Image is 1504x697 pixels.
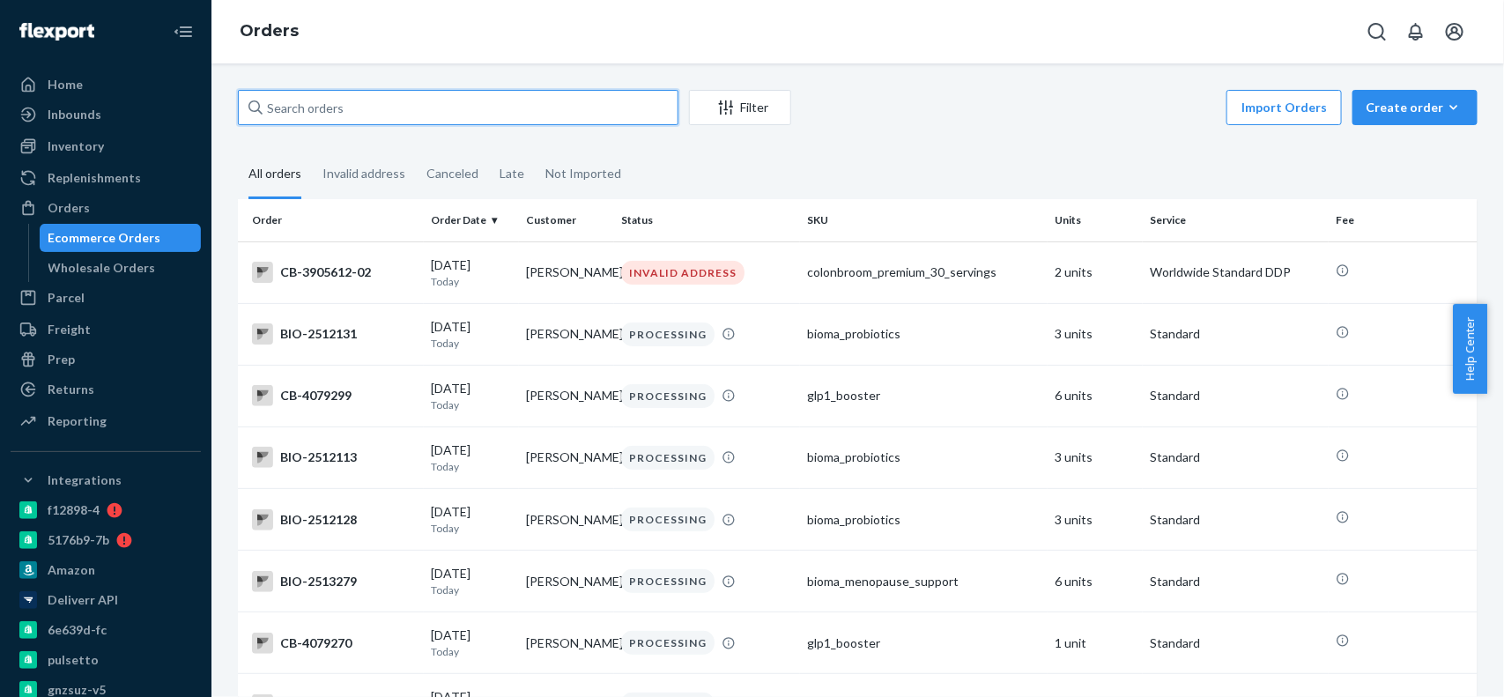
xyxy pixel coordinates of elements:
div: Integrations [48,471,122,489]
p: Today [431,582,512,597]
div: Create order [1366,99,1464,116]
p: Today [431,459,512,474]
div: Freight [48,321,91,338]
a: Parcel [11,284,201,312]
div: [DATE] [431,627,512,659]
div: bioma_probiotics [807,325,1041,343]
div: f12898-4 [48,501,100,519]
div: Replenishments [48,169,141,187]
div: Deliverr API [48,591,118,609]
div: Prep [48,351,75,368]
th: Service [1143,199,1329,241]
p: Standard [1150,573,1322,590]
div: PROCESSING [621,631,715,655]
div: CB-3905612-02 [252,262,417,283]
td: 6 units [1048,365,1143,426]
th: Order Date [424,199,519,241]
div: Home [48,76,83,93]
th: SKU [800,199,1048,241]
div: [DATE] [431,318,512,351]
p: Standard [1150,511,1322,529]
td: 3 units [1048,489,1143,551]
div: Amazon [48,561,95,579]
button: Filter [689,90,791,125]
td: 1 unit [1048,612,1143,674]
div: Inventory [48,137,104,155]
p: Standard [1150,634,1322,652]
p: Today [431,336,512,351]
button: Help Center [1453,304,1487,394]
a: Orders [11,194,201,222]
th: Order [238,199,424,241]
div: 6e639d-fc [48,621,107,639]
div: Parcel [48,289,85,307]
th: Fee [1329,199,1478,241]
button: Open Search Box [1360,14,1395,49]
td: [PERSON_NAME] [519,303,614,365]
td: [PERSON_NAME] [519,426,614,488]
div: CB-4079299 [252,385,417,406]
p: Standard [1150,449,1322,466]
div: Returns [48,381,94,398]
a: pulsetto [11,646,201,674]
div: BIO-2512131 [252,323,417,345]
p: Standard [1150,387,1322,404]
div: Customer [526,212,607,227]
div: BIO-2512113 [252,447,417,468]
a: Freight [11,315,201,344]
button: Import Orders [1226,90,1342,125]
div: glp1_booster [807,387,1041,404]
div: CB-4079270 [252,633,417,654]
a: Wholesale Orders [40,254,202,282]
div: colonbroom_premium_30_servings [807,263,1041,281]
div: [DATE] [431,380,512,412]
a: 6e639d-fc [11,616,201,644]
a: Returns [11,375,201,404]
img: Flexport logo [19,23,94,41]
td: 3 units [1048,426,1143,488]
td: [PERSON_NAME] [519,612,614,674]
div: PROCESSING [621,446,715,470]
div: INVALID ADDRESS [621,261,745,285]
td: [PERSON_NAME] [519,489,614,551]
div: Not Imported [545,151,621,196]
div: bioma_probiotics [807,449,1041,466]
div: Canceled [426,151,478,196]
div: [DATE] [431,256,512,289]
a: Reporting [11,407,201,435]
a: Home [11,70,201,99]
button: Integrations [11,466,201,494]
div: PROCESSING [621,323,715,346]
div: All orders [248,151,301,199]
a: Deliverr API [11,586,201,614]
div: Invalid address [322,151,405,196]
div: PROCESSING [621,384,715,408]
button: Open notifications [1398,14,1434,49]
a: f12898-4 [11,496,201,524]
a: Inventory [11,132,201,160]
a: Prep [11,345,201,374]
div: Filter [690,99,790,116]
a: Ecommerce Orders [40,224,202,252]
div: PROCESSING [621,508,715,531]
th: Status [614,199,800,241]
p: Today [431,274,512,289]
td: 2 units [1048,241,1143,303]
ol: breadcrumbs [226,6,313,57]
p: Today [431,644,512,659]
p: Worldwide Standard DDP [1150,263,1322,281]
div: Inbounds [48,106,101,123]
div: BIO-2513279 [252,571,417,592]
div: [DATE] [431,503,512,536]
a: 5176b9-7b [11,526,201,554]
button: Close Navigation [166,14,201,49]
td: [PERSON_NAME] [519,551,614,612]
div: PROCESSING [621,569,715,593]
td: 3 units [1048,303,1143,365]
a: Inbounds [11,100,201,129]
div: [DATE] [431,565,512,597]
p: Today [431,397,512,412]
div: Ecommerce Orders [48,229,161,247]
div: Late [500,151,524,196]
